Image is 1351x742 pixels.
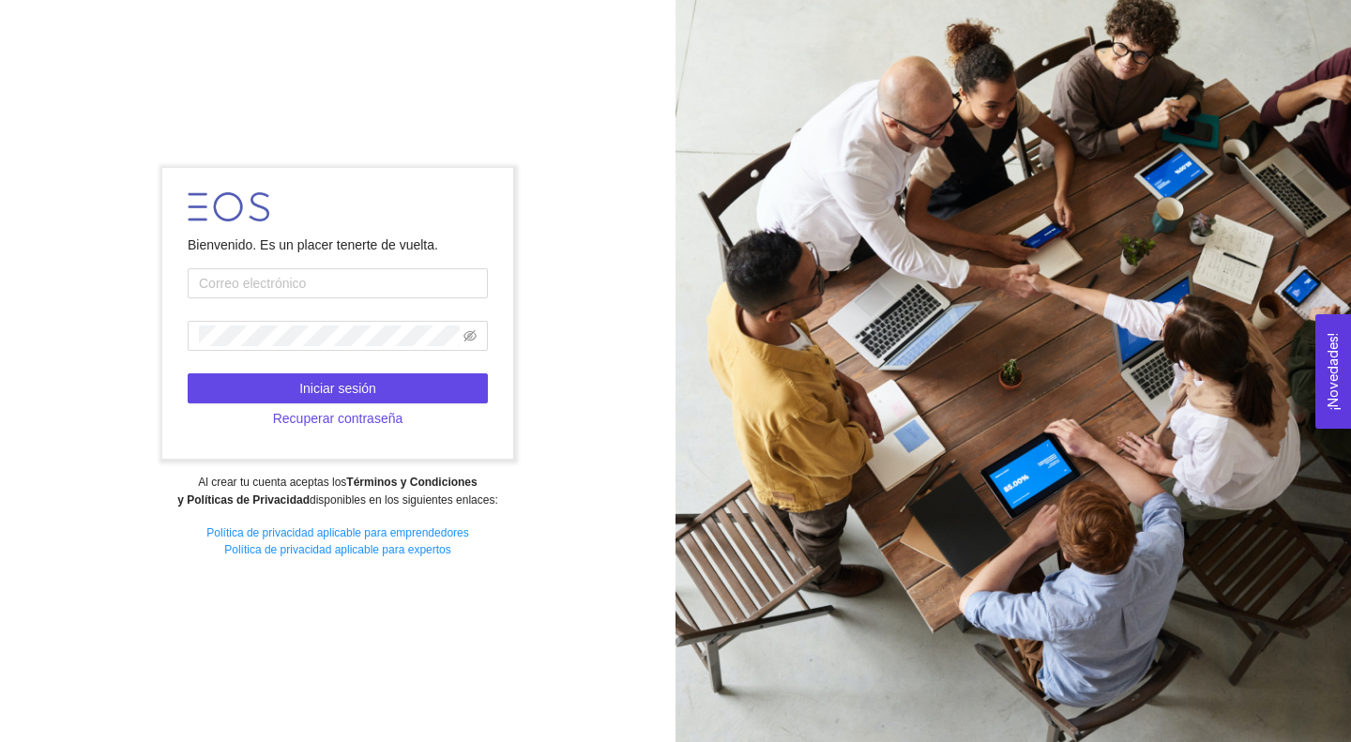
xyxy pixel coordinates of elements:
button: Recuperar contraseña [188,403,488,433]
button: Open Feedback Widget [1315,314,1351,429]
button: Iniciar sesión [188,373,488,403]
a: Política de privacidad aplicable para emprendedores [206,526,469,539]
div: Bienvenido. Es un placer tenerte de vuelta. [188,235,488,255]
input: Correo electrónico [188,268,488,298]
span: Iniciar sesión [299,378,376,399]
a: Recuperar contraseña [188,411,488,426]
img: LOGO [188,192,269,221]
span: eye-invisible [463,329,477,342]
span: Recuperar contraseña [273,408,403,429]
div: Al crear tu cuenta aceptas los disponibles en los siguientes enlaces: [12,474,662,509]
a: Política de privacidad aplicable para expertos [224,543,450,556]
strong: Términos y Condiciones y Políticas de Privacidad [177,476,477,507]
